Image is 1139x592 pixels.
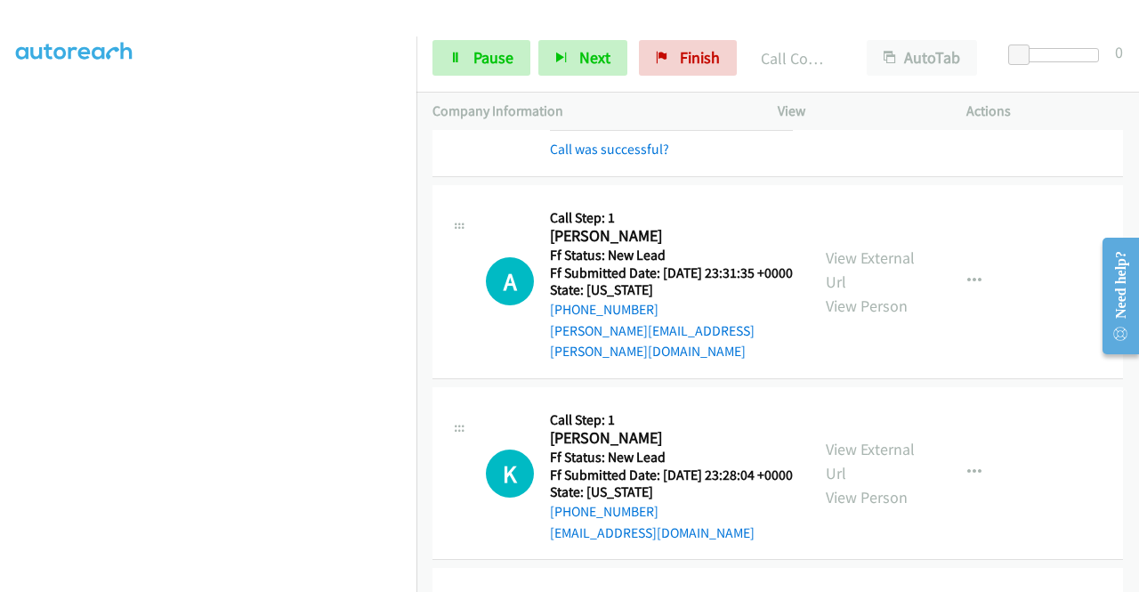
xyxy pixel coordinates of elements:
div: The call is yet to be attempted [486,450,534,498]
a: View External Url [826,247,915,292]
a: View External Url [826,439,915,483]
a: View Person [826,487,908,507]
h2: [PERSON_NAME] [550,428,788,449]
h5: Ff Status: New Lead [550,247,794,264]
button: AutoTab [867,40,977,76]
h2: [PERSON_NAME] [550,226,788,247]
span: Finish [680,47,720,68]
span: Next [579,47,610,68]
h5: State: [US_STATE] [550,281,794,299]
p: View [778,101,934,122]
h1: K [486,450,534,498]
p: Call Completed [761,46,835,70]
iframe: Resource Center [1088,225,1139,367]
h5: Ff Submitted Date: [DATE] 23:31:35 +0000 [550,264,794,282]
a: View Person [826,296,908,316]
a: [EMAIL_ADDRESS][DOMAIN_NAME] [550,524,755,541]
h5: State: [US_STATE] [550,483,793,501]
h5: Call Step: 1 [550,209,794,227]
a: Finish [639,40,737,76]
a: [PHONE_NUMBER] [550,503,658,520]
div: 0 [1115,40,1123,64]
h5: Ff Status: New Lead [550,449,793,466]
h5: Ff Submitted Date: [DATE] 23:28:04 +0000 [550,466,793,484]
a: Pause [432,40,530,76]
span: Pause [473,47,513,68]
h5: Call Step: 1 [550,411,793,429]
div: Delay between calls (in seconds) [1017,48,1099,62]
button: Next [538,40,627,76]
a: [PERSON_NAME][EMAIL_ADDRESS][PERSON_NAME][DOMAIN_NAME] [550,322,755,361]
a: Call was successful? [550,141,669,158]
a: [PHONE_NUMBER] [550,301,658,318]
div: The call is yet to be attempted [486,257,534,305]
p: Actions [966,101,1123,122]
p: Company Information [432,101,746,122]
h1: A [486,257,534,305]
